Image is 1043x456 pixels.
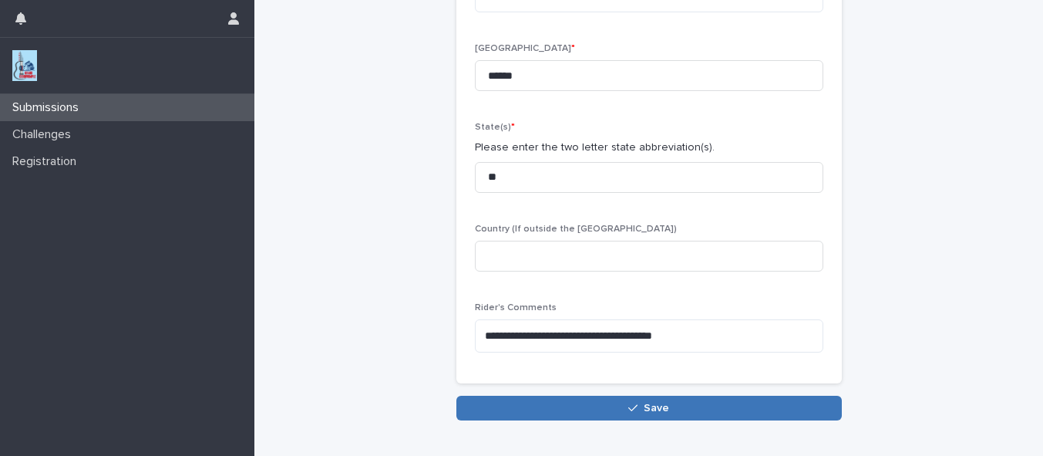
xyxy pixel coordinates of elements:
span: State(s) [475,123,515,132]
p: Registration [6,154,89,169]
span: Country (If outside the [GEOGRAPHIC_DATA]) [475,225,677,234]
span: Save [644,403,669,414]
img: jxsLJbdS1eYBI7rVAS4p [12,50,37,81]
span: [GEOGRAPHIC_DATA] [475,44,575,53]
button: Save [456,396,842,421]
span: Rider's Comments [475,303,557,312]
p: Submissions [6,100,91,115]
p: Challenges [6,127,83,142]
p: Please enter the two letter state abbreviation(s). [475,140,823,156]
